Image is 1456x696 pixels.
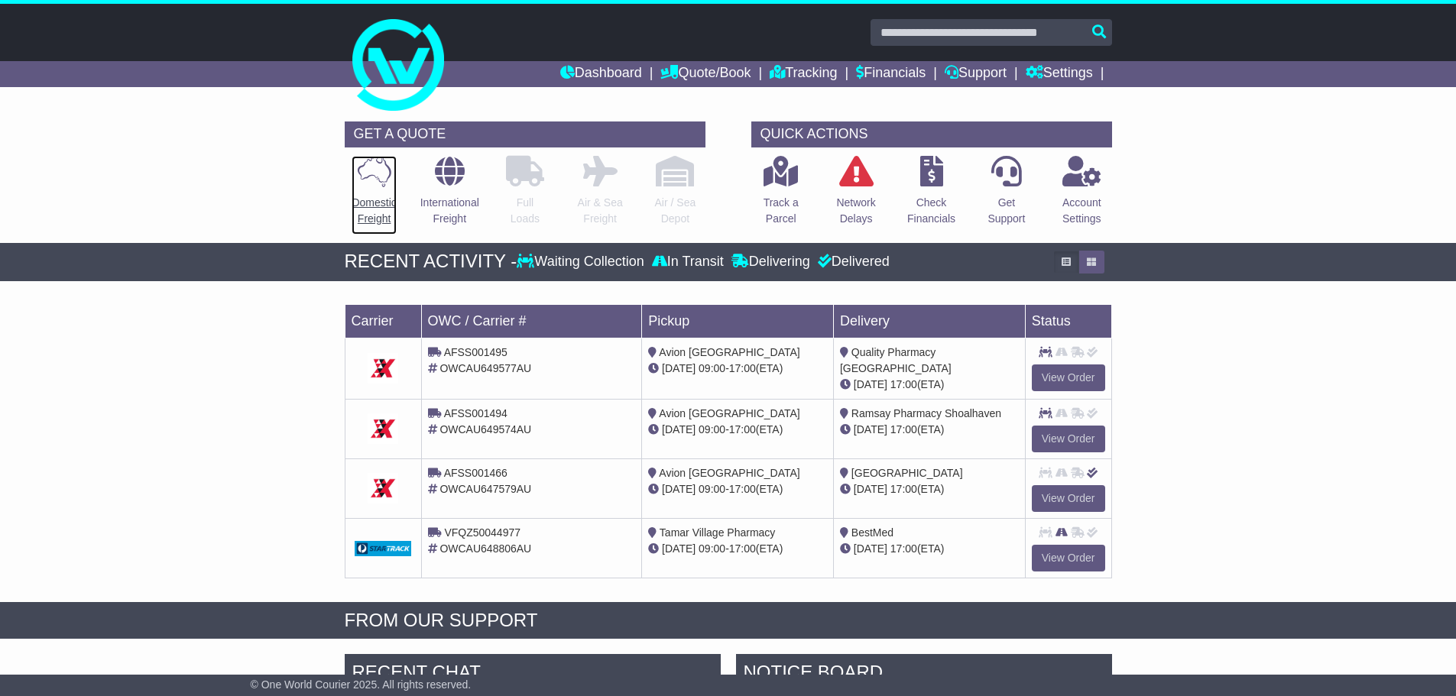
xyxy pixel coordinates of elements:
[1025,304,1111,338] td: Status
[854,378,887,390] span: [DATE]
[729,483,756,495] span: 17:00
[648,422,827,438] div: - (ETA)
[1026,61,1093,87] a: Settings
[1032,364,1105,391] a: View Order
[648,361,827,377] div: - (ETA)
[345,304,421,338] td: Carrier
[890,378,917,390] span: 17:00
[578,195,623,227] p: Air & Sea Freight
[840,346,952,374] span: Quality Pharmacy [GEOGRAPHIC_DATA]
[699,542,725,555] span: 09:00
[906,155,956,235] a: CheckFinancials
[439,362,531,374] span: OWCAU649577AU
[840,481,1019,497] div: (ETA)
[1032,485,1105,512] a: View Order
[699,362,725,374] span: 09:00
[945,61,1007,87] a: Support
[833,304,1025,338] td: Delivery
[662,542,696,555] span: [DATE]
[840,422,1019,438] div: (ETA)
[659,346,799,358] span: Avion [GEOGRAPHIC_DATA]
[420,155,480,235] a: InternationalFreight
[851,407,1001,419] span: Ramsay Pharmacy Shoalhaven
[439,483,531,495] span: OWCAU647579AU
[444,467,507,479] span: AFSS001466
[699,423,725,435] span: 09:00
[421,304,642,338] td: OWC / Carrier #
[854,483,887,495] span: [DATE]
[729,362,756,374] span: 17:00
[420,195,479,227] p: International Freight
[890,483,917,495] span: 17:00
[659,407,799,419] span: Avion [GEOGRAPHIC_DATA]
[1032,426,1105,452] a: View Order
[345,251,517,273] div: RECENT ACTIVITY -
[355,541,412,556] img: GetCarrierServiceDarkLogo
[728,254,814,270] div: Delivering
[836,195,875,227] p: Network Delays
[736,654,1112,695] div: NOTICE BOARD
[751,121,1112,147] div: QUICK ACTIONS
[368,353,398,384] img: GetCarrierServiceDarkLogo
[660,526,775,539] span: Tamar Village Pharmacy
[851,526,893,539] span: BestMed
[439,542,531,555] span: OWCAU648806AU
[368,413,398,444] img: GetCarrierServiceDarkLogo
[352,195,396,227] p: Domestic Freight
[854,423,887,435] span: [DATE]
[763,155,799,235] a: Track aParcel
[770,61,837,87] a: Tracking
[444,526,520,539] span: VFQZ50044977
[729,542,756,555] span: 17:00
[662,423,696,435] span: [DATE]
[648,541,827,557] div: - (ETA)
[345,121,705,147] div: GET A QUOTE
[987,155,1026,235] a: GetSupport
[854,542,887,555] span: [DATE]
[655,195,696,227] p: Air / Sea Depot
[351,155,397,235] a: DomesticFreight
[439,423,531,435] span: OWCAU649574AU
[648,481,827,497] div: - (ETA)
[890,423,917,435] span: 17:00
[814,254,890,270] div: Delivered
[368,473,398,503] img: GetCarrierServiceDarkLogo
[251,678,472,691] span: © One World Courier 2025. All rights reserved.
[506,195,544,227] p: Full Loads
[660,61,751,87] a: Quote/Book
[840,541,1019,557] div: (ETA)
[648,254,728,270] div: In Transit
[1062,195,1101,227] p: Account Settings
[642,304,834,338] td: Pickup
[729,423,756,435] span: 17:00
[840,377,1019,393] div: (ETA)
[890,542,917,555] span: 17:00
[345,654,721,695] div: RECENT CHAT
[835,155,876,235] a: NetworkDelays
[517,254,647,270] div: Waiting Collection
[560,61,642,87] a: Dashboard
[345,610,1112,632] div: FROM OUR SUPPORT
[662,362,696,374] span: [DATE]
[444,346,507,358] span: AFSS001495
[764,195,799,227] p: Track a Parcel
[856,61,926,87] a: Financials
[444,407,507,419] span: AFSS001494
[659,467,799,479] span: Avion [GEOGRAPHIC_DATA]
[987,195,1025,227] p: Get Support
[907,195,955,227] p: Check Financials
[1062,155,1102,235] a: AccountSettings
[699,483,725,495] span: 09:00
[662,483,696,495] span: [DATE]
[1032,545,1105,571] a: View Order
[851,467,963,479] span: [GEOGRAPHIC_DATA]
